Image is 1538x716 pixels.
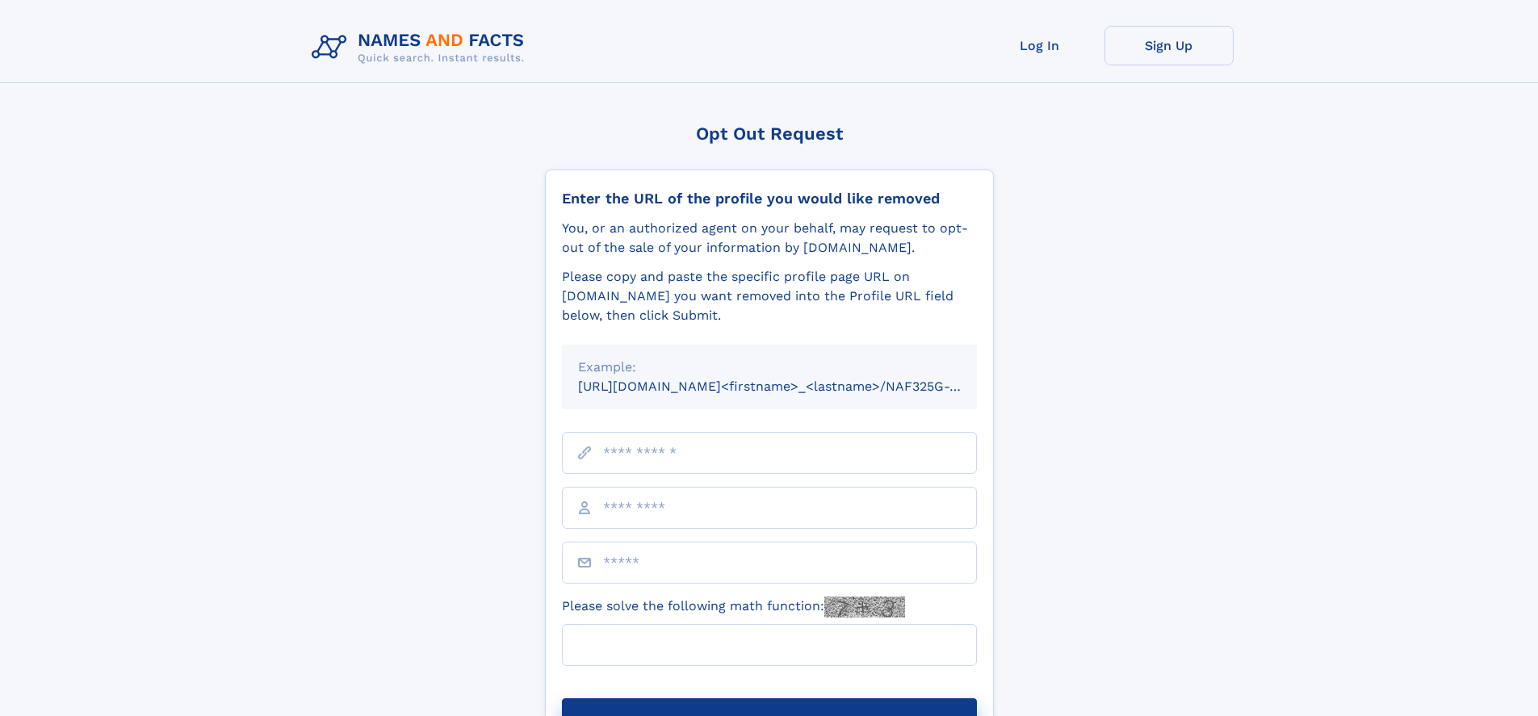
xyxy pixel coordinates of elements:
[562,597,905,618] label: Please solve the following math function:
[562,219,977,258] div: You, or an authorized agent on your behalf, may request to opt-out of the sale of your informatio...
[562,267,977,325] div: Please copy and paste the specific profile page URL on [DOMAIN_NAME] you want removed into the Pr...
[1104,26,1234,65] a: Sign Up
[578,358,961,377] div: Example:
[305,26,538,69] img: Logo Names and Facts
[975,26,1104,65] a: Log In
[545,124,994,144] div: Opt Out Request
[562,190,977,207] div: Enter the URL of the profile you would like removed
[578,379,1008,394] small: [URL][DOMAIN_NAME]<firstname>_<lastname>/NAF325G-xxxxxxxx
